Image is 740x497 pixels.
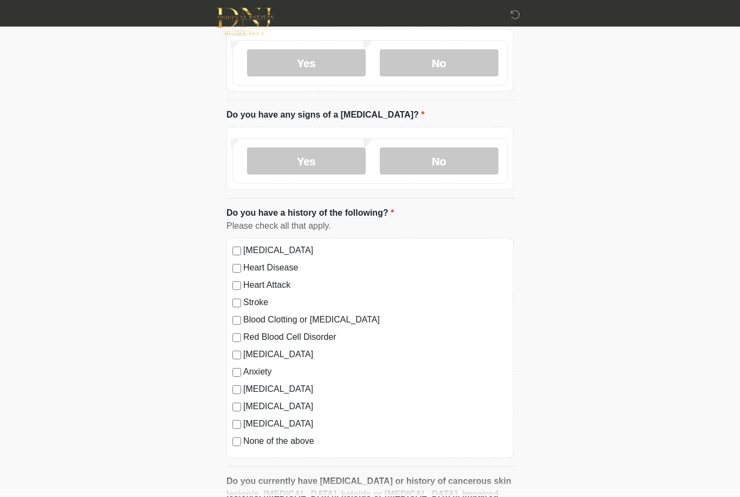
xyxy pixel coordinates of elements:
[232,299,241,308] input: Stroke
[232,438,241,447] input: None of the above
[232,369,241,377] input: Anxiety
[226,207,394,220] label: Do you have a history of the following?
[232,334,241,343] input: Red Blood Cell Disorder
[232,386,241,395] input: [MEDICAL_DATA]
[226,109,425,122] label: Do you have any signs of a [MEDICAL_DATA]?
[243,331,508,344] label: Red Blood Cell Disorder
[380,148,498,175] label: No
[232,351,241,360] input: [MEDICAL_DATA]
[243,366,508,379] label: Anxiety
[226,220,514,233] div: Please check all that apply.
[247,50,366,77] label: Yes
[247,148,366,175] label: Yes
[243,279,508,292] label: Heart Attack
[232,317,241,325] input: Blood Clotting or [MEDICAL_DATA]
[243,418,508,431] label: [MEDICAL_DATA]
[243,383,508,396] label: [MEDICAL_DATA]
[380,50,498,77] label: No
[243,435,508,448] label: None of the above
[232,247,241,256] input: [MEDICAL_DATA]
[243,401,508,414] label: [MEDICAL_DATA]
[243,348,508,362] label: [MEDICAL_DATA]
[232,421,241,429] input: [MEDICAL_DATA]
[243,314,508,327] label: Blood Clotting or [MEDICAL_DATA]
[243,262,508,275] label: Heart Disease
[232,403,241,412] input: [MEDICAL_DATA]
[232,282,241,291] input: Heart Attack
[232,264,241,273] input: Heart Disease
[243,296,508,309] label: Stroke
[216,8,274,36] img: DNJ Med Boutique Logo
[243,244,508,257] label: [MEDICAL_DATA]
